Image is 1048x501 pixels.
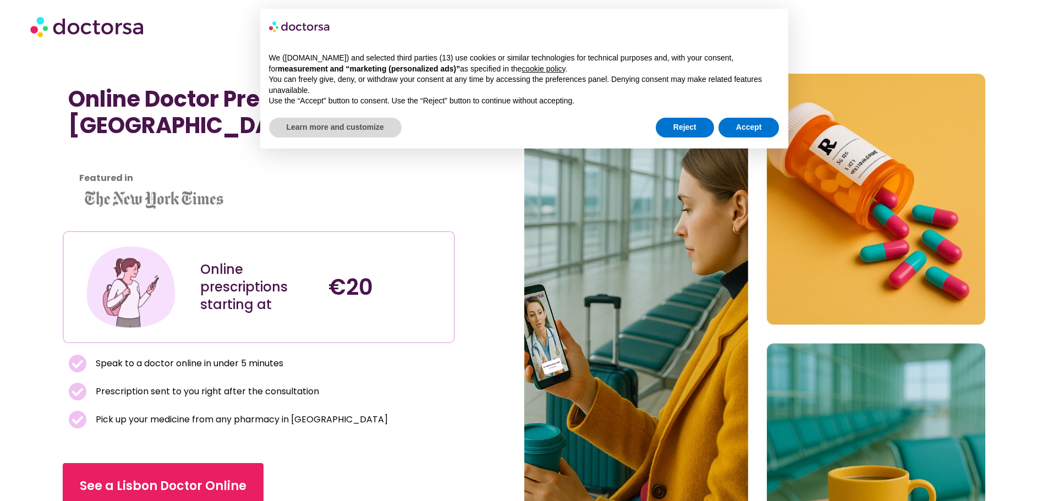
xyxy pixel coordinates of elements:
[93,356,283,371] span: Speak to a doctor online in under 5 minutes
[93,384,319,399] span: Prescription sent to you right after the consultation
[718,118,780,137] button: Accept
[68,150,233,163] iframe: Customer reviews powered by Trustpilot
[269,118,402,137] button: Learn more and customize
[200,261,317,313] div: Online prescriptions starting at
[269,96,780,107] p: Use the “Accept” button to consent. Use the “Reject” button to continue without accepting.
[269,53,780,74] p: We ([DOMAIN_NAME]) and selected third parties (13) use cookies or similar technologies for techni...
[269,74,780,96] p: You can freely give, deny, or withdraw your consent at any time by accessing the preferences pane...
[656,118,714,137] button: Reject
[269,18,331,35] img: logo
[68,86,449,139] h1: Online Doctor Prescription in [GEOGRAPHIC_DATA]
[93,412,388,427] span: Pick up your medicine from any pharmacy in [GEOGRAPHIC_DATA]
[328,274,446,300] h4: €20
[79,172,133,184] strong: Featured in
[84,240,178,334] img: Illustration depicting a young woman in a casual outfit, engaged with her smartphone. She has a p...
[80,477,246,495] span: See a Lisbon Doctor Online
[522,64,565,73] a: cookie policy
[68,163,449,176] iframe: Customer reviews powered by Trustpilot
[278,64,460,73] strong: measurement and “marketing (personalized ads)”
